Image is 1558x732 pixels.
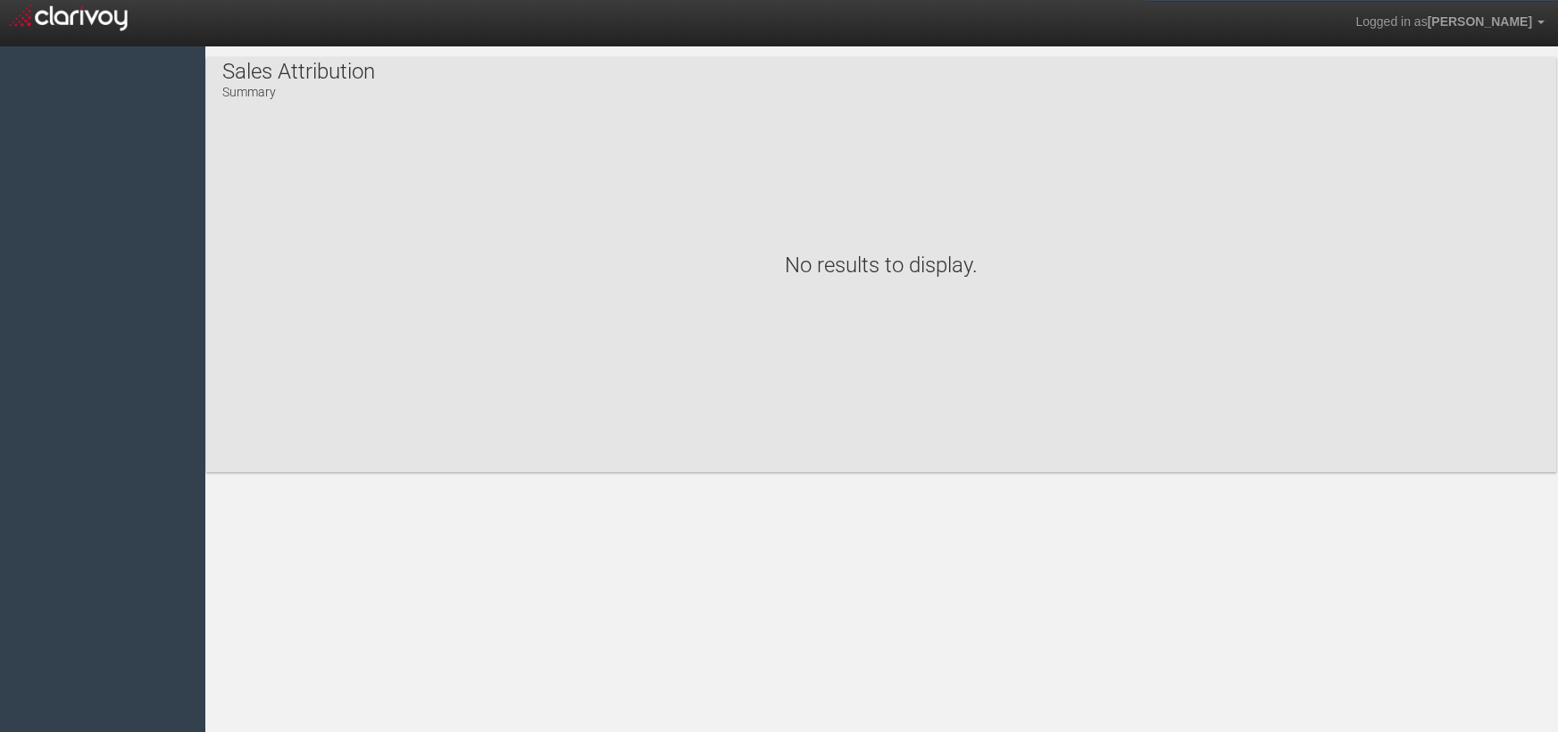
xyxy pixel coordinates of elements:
[1355,14,1427,29] span: Logged in as
[222,78,375,101] p: Summary
[1342,1,1558,44] a: Logged in as[PERSON_NAME]
[1428,14,1532,29] span: [PERSON_NAME]
[222,60,375,83] h1: Sales Attribution
[224,253,1538,276] h1: No results to display.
